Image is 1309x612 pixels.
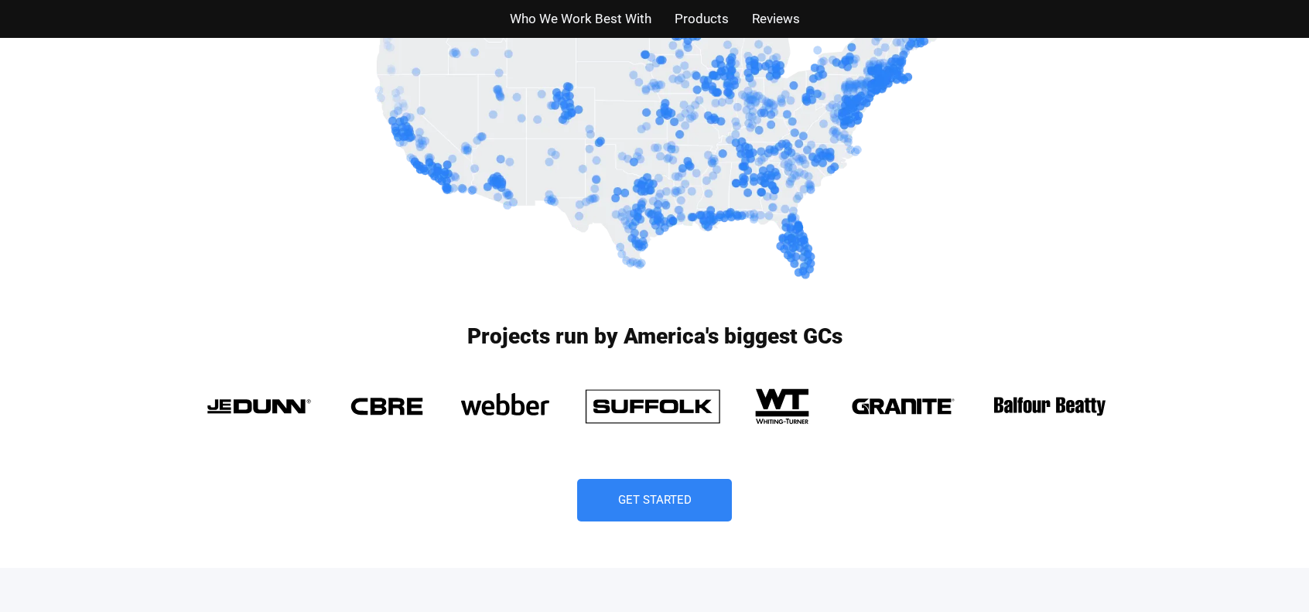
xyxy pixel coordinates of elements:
h3: Projects run by America's biggest GCs [190,326,1119,347]
a: Get Started [577,479,732,521]
a: Who We Work Best With [510,8,651,30]
span: Get Started [618,494,692,506]
a: Reviews [752,8,800,30]
a: Products [675,8,729,30]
